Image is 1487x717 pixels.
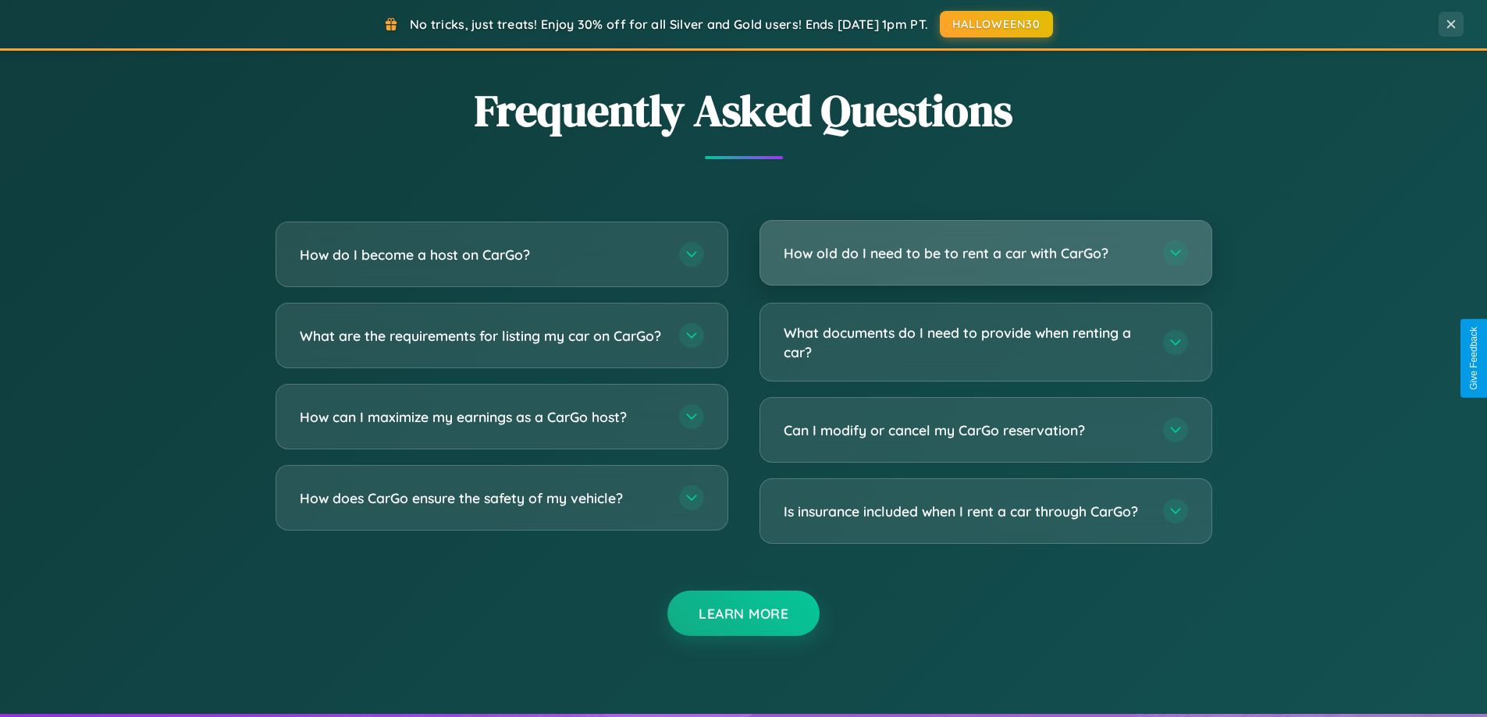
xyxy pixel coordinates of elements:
h3: How old do I need to be to rent a car with CarGo? [784,243,1147,263]
h3: How do I become a host on CarGo? [300,245,663,264]
button: HALLOWEEN30 [940,11,1053,37]
h3: How does CarGo ensure the safety of my vehicle? [300,488,663,508]
h3: Can I modify or cancel my CarGo reservation? [784,421,1147,440]
h2: Frequently Asked Questions [276,80,1212,140]
h3: Is insurance included when I rent a car through CarGo? [784,502,1147,521]
span: No tricks, just treats! Enjoy 30% off for all Silver and Gold users! Ends [DATE] 1pm PT. [410,16,928,32]
button: Learn More [667,591,820,636]
h3: What documents do I need to provide when renting a car? [784,323,1147,361]
h3: How can I maximize my earnings as a CarGo host? [300,407,663,427]
div: Give Feedback [1468,327,1479,390]
h3: What are the requirements for listing my car on CarGo? [300,326,663,346]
